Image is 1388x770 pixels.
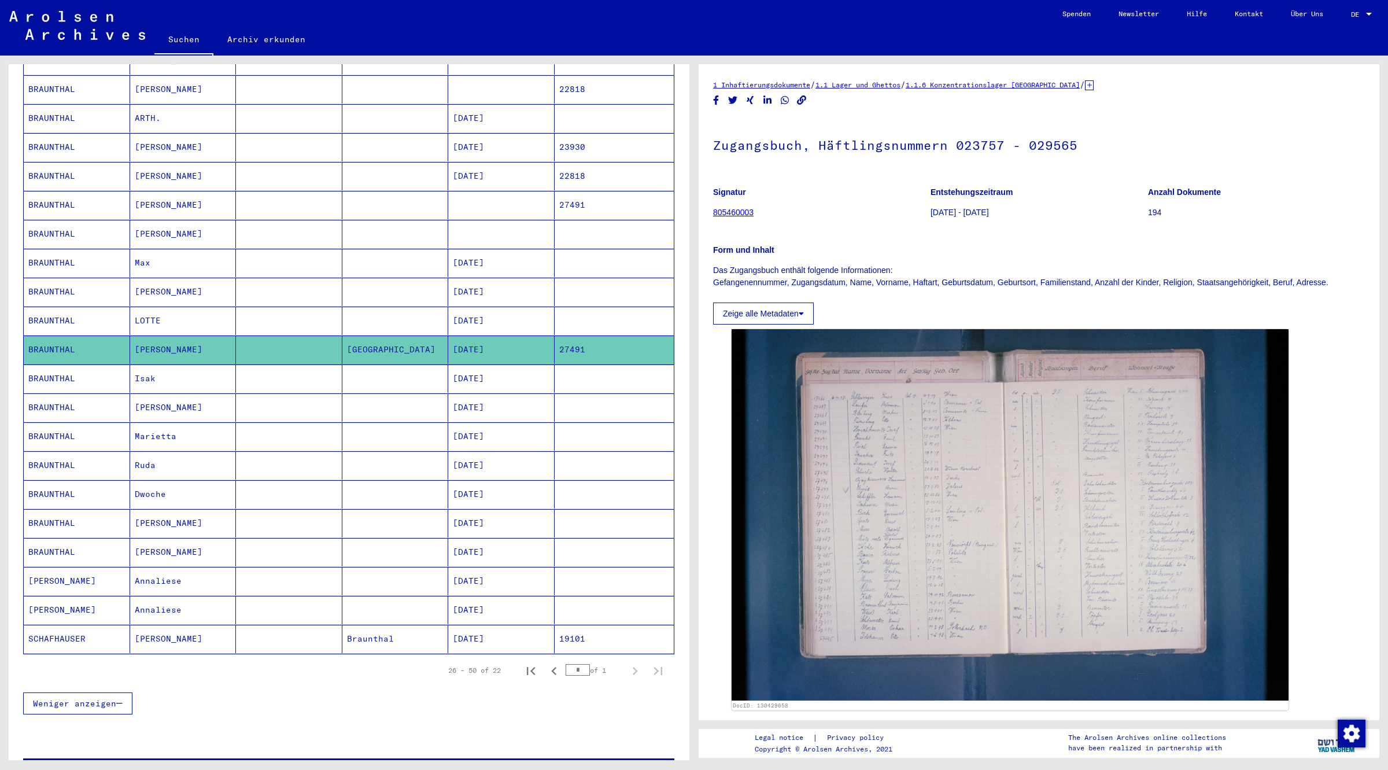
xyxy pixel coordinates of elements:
mat-cell: [DATE] [448,278,555,306]
mat-cell: BRAUNTHAL [24,191,130,219]
mat-cell: [DATE] [448,480,555,509]
button: Share on WhatsApp [779,93,791,108]
p: The Arolsen Archives online collections [1068,732,1226,743]
p: 194 [1148,207,1365,219]
mat-cell: [DATE] [448,336,555,364]
a: Archiv erkunden [213,25,319,53]
button: Share on LinkedIn [762,93,774,108]
img: Arolsen_neg.svg [9,11,145,40]
mat-cell: 27491 [555,336,674,364]
button: Last page [647,659,670,682]
mat-cell: [DATE] [448,596,555,624]
a: 805460003 [713,208,754,217]
mat-cell: 19101 [555,625,674,653]
mat-cell: 22818 [555,75,674,104]
mat-cell: [PERSON_NAME] [130,220,237,248]
mat-cell: BRAUNTHAL [24,480,130,509]
mat-cell: [DATE] [448,307,555,335]
mat-cell: [DATE] [448,393,555,422]
mat-cell: BRAUNTHAL [24,162,130,190]
b: Signatur [713,187,746,197]
mat-cell: Annaliese [130,596,237,624]
span: Weniger anzeigen [33,698,116,709]
b: Anzahl Dokumente [1148,187,1221,197]
p: Copyright © Arolsen Archives, 2021 [755,744,898,754]
a: 1.1 Lager und Ghettos [815,80,900,89]
a: Legal notice [755,732,813,744]
p: Das Zugangsbuch enthält folgende Informationen: Gefangenennummer, Zugangsdatum, Name, Vorname, Ha... [713,264,1365,289]
mat-cell: BRAUNTHAL [24,336,130,364]
span: / [900,79,906,90]
mat-cell: [DATE] [448,162,555,190]
img: 001.jpg [732,329,1289,701]
mat-cell: BRAUNTHAL [24,220,130,248]
mat-cell: BRAUNTHAL [24,75,130,104]
button: Previous page [542,659,566,682]
mat-cell: [PERSON_NAME] [130,538,237,566]
mat-cell: [DATE] [448,249,555,277]
mat-cell: [PERSON_NAME] [130,191,237,219]
mat-cell: [PERSON_NAME] [130,509,237,537]
mat-cell: BRAUNTHAL [24,104,130,132]
mat-cell: Annaliese [130,567,237,595]
mat-cell: [PERSON_NAME] [130,393,237,422]
a: Suchen [154,25,213,56]
mat-cell: Braunthal [342,625,449,653]
mat-cell: [DATE] [448,567,555,595]
a: Privacy policy [818,732,898,744]
button: Zeige alle Metadaten [713,303,814,325]
mat-cell: 27491 [555,191,674,219]
mat-cell: [PERSON_NAME] [130,625,237,653]
mat-cell: BRAUNTHAL [24,509,130,537]
mat-cell: BRAUNTHAL [24,133,130,161]
span: / [810,79,815,90]
mat-cell: BRAUNTHAL [24,538,130,566]
img: yv_logo.png [1315,728,1359,757]
p: have been realized in partnership with [1068,743,1226,753]
mat-cell: [DATE] [448,509,555,537]
mat-cell: [PERSON_NAME] [130,278,237,306]
mat-cell: LOTTE [130,307,237,335]
span: / [1080,79,1085,90]
mat-cell: Isak [130,364,237,393]
mat-cell: [PERSON_NAME] [24,596,130,624]
mat-cell: ARTH. [130,104,237,132]
mat-cell: [DATE] [448,104,555,132]
mat-cell: [PERSON_NAME] [130,133,237,161]
b: Entstehungszeitraum [931,187,1013,197]
button: Share on Facebook [710,93,722,108]
mat-cell: [PERSON_NAME] [130,336,237,364]
a: 1.1.6 Konzentrationslager [GEOGRAPHIC_DATA] [906,80,1080,89]
span: DE [1351,10,1364,19]
button: Next page [623,659,647,682]
mat-cell: BRAUNTHAL [24,278,130,306]
button: Copy link [796,93,808,108]
mat-cell: Marietta [130,422,237,451]
button: Weniger anzeigen [23,692,132,714]
button: First page [519,659,542,682]
mat-cell: Max [130,249,237,277]
mat-cell: 23930 [555,133,674,161]
mat-cell: BRAUNTHAL [24,393,130,422]
a: 1 Inhaftierungsdokumente [713,80,810,89]
div: 26 – 50 of 22 [448,665,501,676]
mat-cell: 22818 [555,162,674,190]
mat-cell: [PERSON_NAME] [130,75,237,104]
mat-cell: [DATE] [448,451,555,480]
mat-cell: [PERSON_NAME] [130,162,237,190]
h1: Zugangsbuch, Häftlingsnummern 023757 - 029565 [713,119,1365,170]
img: Zustimmung ändern [1338,720,1365,747]
div: | [755,732,898,744]
mat-cell: SCHAFHAUSER [24,625,130,653]
button: Share on Twitter [727,93,739,108]
mat-cell: [GEOGRAPHIC_DATA] [342,336,449,364]
mat-cell: [DATE] [448,364,555,393]
p: [DATE] - [DATE] [931,207,1147,219]
mat-cell: BRAUNTHAL [24,307,130,335]
mat-cell: [DATE] [448,625,555,653]
mat-cell: [DATE] [448,538,555,566]
button: Share on Xing [744,93,756,108]
mat-cell: [PERSON_NAME] [24,567,130,595]
b: Form und Inhalt [713,245,774,255]
mat-cell: Ruda [130,451,237,480]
